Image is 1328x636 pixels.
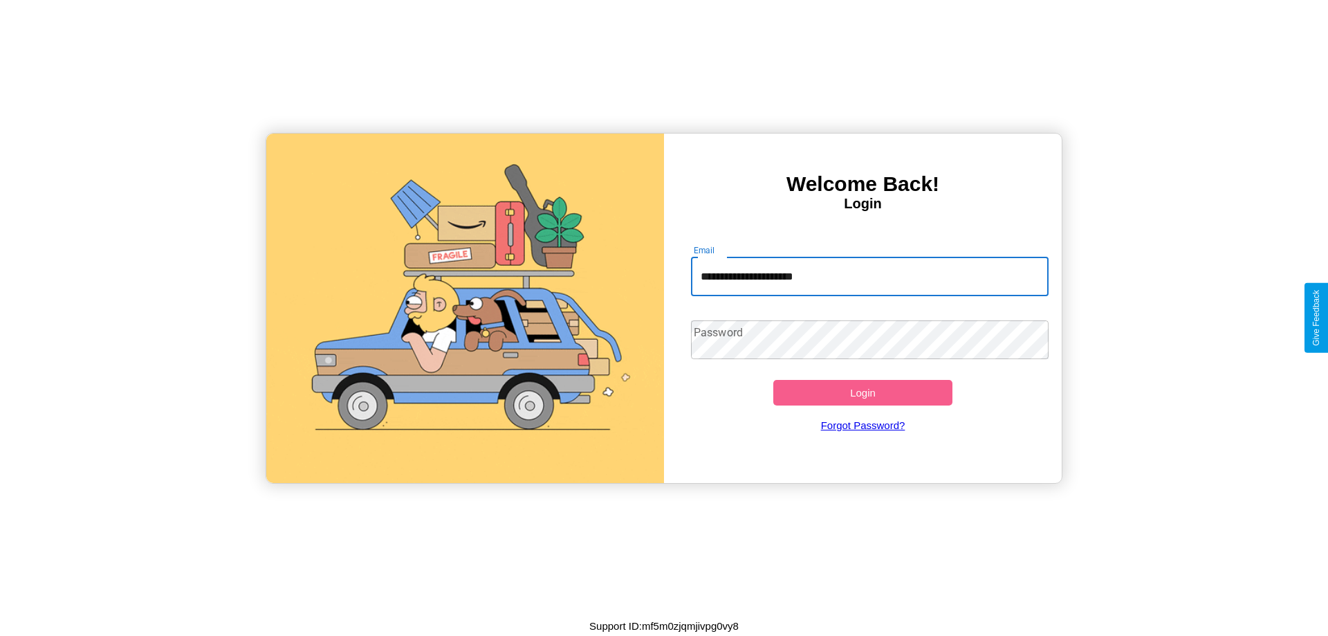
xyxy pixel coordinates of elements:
p: Support ID: mf5m0zjqmjivpg0vy8 [589,617,739,635]
a: Forgot Password? [684,406,1042,445]
div: Give Feedback [1311,290,1321,346]
label: Email [694,244,715,256]
img: gif [266,134,664,483]
h4: Login [664,196,1062,212]
button: Login [773,380,952,406]
h3: Welcome Back! [664,172,1062,196]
